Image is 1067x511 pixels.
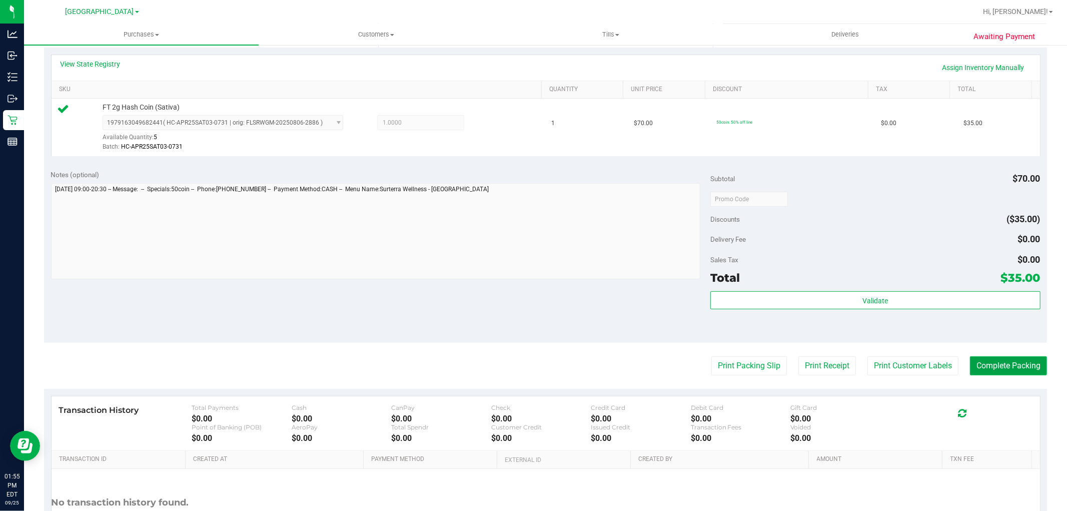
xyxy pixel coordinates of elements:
[154,134,157,141] span: 5
[818,30,872,39] span: Deliveries
[59,455,182,463] a: Transaction ID
[958,86,1028,94] a: Total
[973,31,1035,43] span: Awaiting Payment
[591,433,690,443] div: $0.00
[292,423,391,431] div: AeroPay
[192,423,291,431] div: Point of Banking (POB)
[691,404,790,411] div: Debit Card
[292,414,391,423] div: $0.00
[1013,173,1040,184] span: $70.00
[103,103,180,112] span: FT 2g Hash Coin (Sativa)
[713,86,864,94] a: Discount
[491,433,591,443] div: $0.00
[51,171,100,179] span: Notes (optional)
[5,472,20,499] p: 01:55 PM EDT
[24,24,259,45] a: Purchases
[391,404,491,411] div: CanPay
[8,51,18,61] inline-svg: Inbound
[716,120,752,125] span: 50coin: 50% off line
[591,414,690,423] div: $0.00
[192,433,291,443] div: $0.00
[710,192,788,207] input: Promo Code
[790,414,890,423] div: $0.00
[491,423,591,431] div: Customer Credit
[710,210,740,228] span: Discounts
[121,143,183,150] span: HC-APR25SAT03-0731
[711,356,787,375] button: Print Packing Slip
[591,404,690,411] div: Credit Card
[8,94,18,104] inline-svg: Outbound
[710,291,1040,309] button: Validate
[493,24,728,45] a: Tills
[638,455,805,463] a: Created By
[8,72,18,82] inline-svg: Inventory
[391,414,491,423] div: $0.00
[103,143,120,150] span: Batch:
[950,455,1028,463] a: Txn Fee
[292,433,391,443] div: $0.00
[1018,254,1040,265] span: $0.00
[259,30,493,39] span: Customers
[790,404,890,411] div: Gift Card
[61,59,121,69] a: View State Registry
[710,235,746,243] span: Delivery Fee
[790,433,890,443] div: $0.00
[634,119,653,128] span: $70.00
[1007,214,1040,224] span: ($35.00)
[549,86,619,94] a: Quantity
[491,404,591,411] div: Check
[192,404,291,411] div: Total Payments
[691,423,790,431] div: Transaction Fees
[8,29,18,39] inline-svg: Analytics
[292,404,391,411] div: Cash
[1018,234,1040,244] span: $0.00
[970,356,1047,375] button: Complete Packing
[8,115,18,125] inline-svg: Retail
[983,8,1048,16] span: Hi, [PERSON_NAME]!
[876,86,946,94] a: Tax
[867,356,958,375] button: Print Customer Labels
[963,119,982,128] span: $35.00
[691,433,790,443] div: $0.00
[710,256,738,264] span: Sales Tax
[10,431,40,461] iframe: Resource center
[193,455,360,463] a: Created At
[631,86,701,94] a: Unit Price
[881,119,896,128] span: $0.00
[491,414,591,423] div: $0.00
[494,30,727,39] span: Tills
[1001,271,1040,285] span: $35.00
[371,455,493,463] a: Payment Method
[497,451,630,469] th: External ID
[817,455,939,463] a: Amount
[391,423,491,431] div: Total Spendr
[8,137,18,147] inline-svg: Reports
[728,24,962,45] a: Deliveries
[591,423,690,431] div: Issued Credit
[5,499,20,506] p: 09/25
[790,423,890,431] div: Voided
[710,175,735,183] span: Subtotal
[862,297,888,305] span: Validate
[24,30,259,39] span: Purchases
[710,271,740,285] span: Total
[936,59,1031,76] a: Assign Inventory Manually
[66,8,134,16] span: [GEOGRAPHIC_DATA]
[59,86,538,94] a: SKU
[192,414,291,423] div: $0.00
[103,130,356,150] div: Available Quantity:
[391,433,491,443] div: $0.00
[259,24,493,45] a: Customers
[798,356,856,375] button: Print Receipt
[552,119,555,128] span: 1
[691,414,790,423] div: $0.00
